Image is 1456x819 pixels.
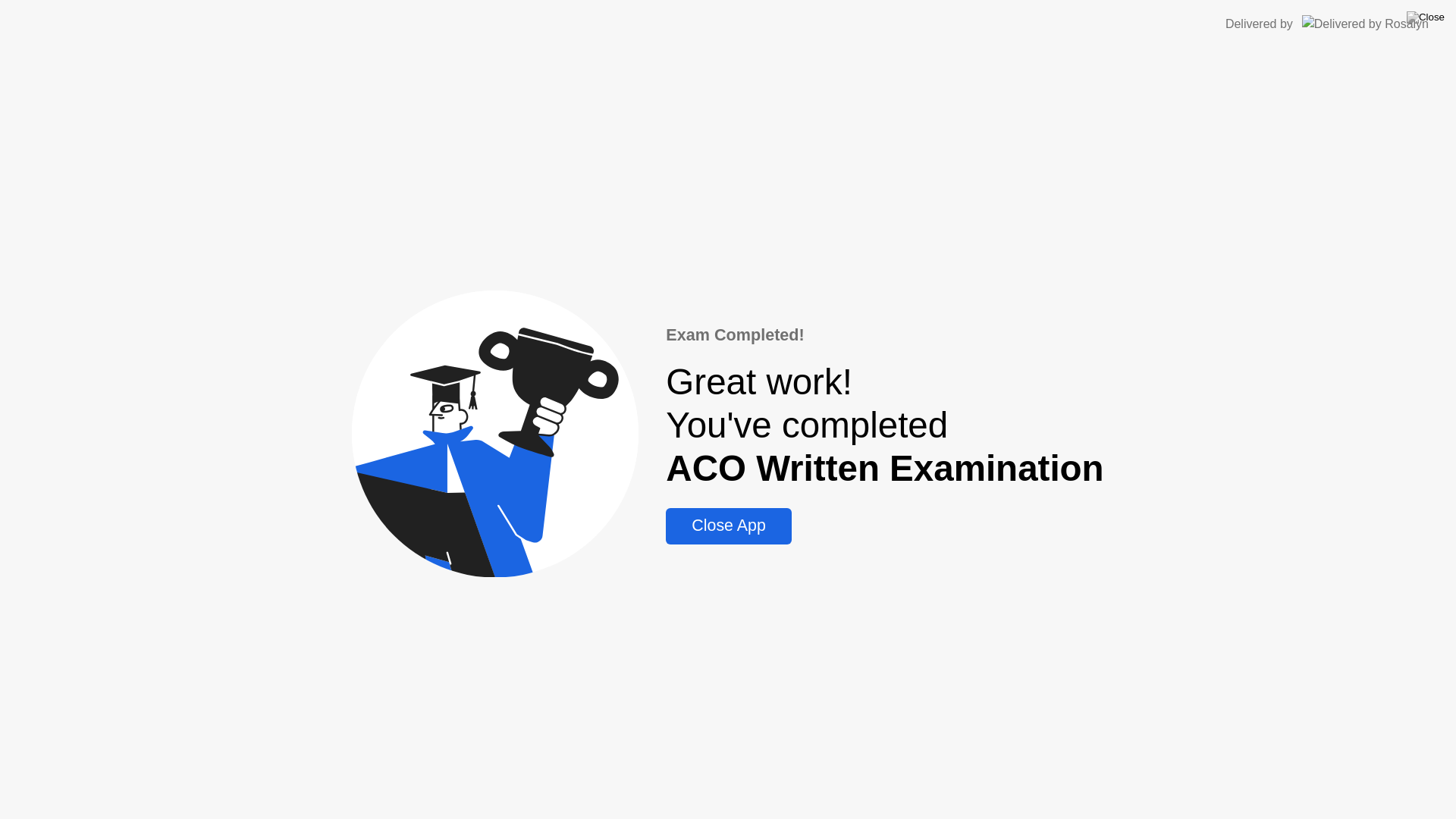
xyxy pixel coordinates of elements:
[666,448,1103,488] b: ACO Written Examination
[666,323,1103,347] div: Exam Completed!
[1407,11,1445,24] img: Close
[670,516,786,535] div: Close App
[1302,15,1429,33] img: Delivered by Rosalyn
[666,508,791,544] button: Close App
[666,360,1103,490] div: Great work! You've completed
[1225,15,1293,33] div: Delivered by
